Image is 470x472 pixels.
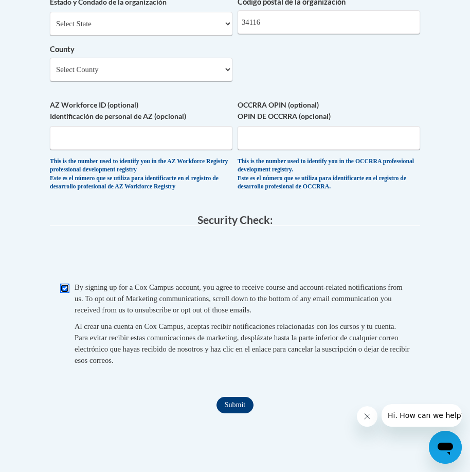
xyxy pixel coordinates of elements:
iframe: Button to launch messaging window [429,431,462,464]
label: AZ Workforce ID (optional) Identificación de personal de AZ (opcional) [50,99,232,122]
div: This is the number used to identify you in the OCCRRA professional development registry. Este es ... [238,158,420,191]
iframe: Close message [357,406,377,427]
iframe: Message from company [382,404,462,427]
span: By signing up for a Cox Campus account, you agree to receive course and account-related notificat... [75,283,403,314]
span: Al crear una cuenta en Cox Campus, aceptas recibir notificaciones relacionadas con los cursos y t... [75,322,409,364]
input: Metadata input [238,10,420,34]
div: This is the number used to identify you in the AZ Workforce Registry professional development reg... [50,158,232,191]
label: OCCRRA OPIN (optional) OPIN DE OCCRRA (opcional) [238,99,420,122]
span: Hi. How can we help? [6,7,83,15]
input: Submit [216,397,254,413]
label: County [50,44,232,55]
span: Security Check: [197,213,273,226]
iframe: reCAPTCHA [157,236,313,276]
